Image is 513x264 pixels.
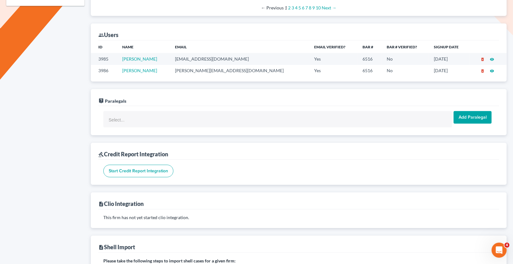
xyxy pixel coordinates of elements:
[316,5,321,10] a: Page 10
[98,31,118,39] div: Users
[122,68,157,73] a: [PERSON_NAME]
[382,53,429,65] td: No
[98,200,144,207] div: Clio Integration
[490,68,494,73] a: visibility
[298,5,301,10] a: Page 5
[309,5,311,10] a: Page 8
[480,56,485,62] a: delete_forever
[103,5,494,11] div: Pagination
[103,165,173,177] input: Start Credit Report Integration
[429,65,470,77] td: [DATE]
[302,5,304,10] a: Page 6
[480,57,485,62] i: delete_forever
[490,69,494,73] i: visibility
[98,245,104,250] i: description
[98,32,104,38] i: group
[480,69,485,73] i: delete_forever
[170,65,309,77] td: [PERSON_NAME][EMAIL_ADDRESS][DOMAIN_NAME]
[105,98,126,104] span: Paralegals
[490,57,494,62] i: visibility
[382,40,429,53] th: Bar # Verified?
[490,56,494,62] a: visibility
[454,111,492,124] input: Add Paralegal
[505,243,510,248] span: 4
[288,5,291,10] a: Page 2
[98,201,104,207] i: description
[170,40,309,53] th: Email
[309,65,357,77] td: Yes
[91,53,117,65] td: 3985
[285,5,287,10] em: Page 1
[292,5,294,10] a: Page 3
[322,5,336,10] a: Next page
[429,53,470,65] td: [DATE]
[98,243,135,251] div: Shell Import
[429,40,470,53] th: Signup Date
[117,40,170,53] th: Name
[357,65,382,77] td: 6516
[357,53,382,65] td: 6516
[170,53,309,65] td: [EMAIL_ADDRESS][DOMAIN_NAME]
[480,68,485,73] a: delete_forever
[312,5,315,10] a: Page 9
[382,65,429,77] td: No
[122,56,157,62] a: [PERSON_NAME]
[91,40,117,53] th: ID
[98,150,168,158] div: Credit Report Integration
[103,258,494,264] p: Please take the following steps to import shell cases for a given firm:
[357,40,382,53] th: Bar #
[492,243,507,258] iframe: Intercom live chat
[309,53,357,65] td: Yes
[91,65,117,77] td: 3986
[295,5,297,10] a: Page 4
[309,40,357,53] th: Email Verified?
[305,5,308,10] a: Page 7
[98,98,104,104] i: live_help
[261,5,284,10] span: Previous page
[103,214,494,221] p: This firm has not yet started clio integration.
[98,152,104,157] i: gavel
